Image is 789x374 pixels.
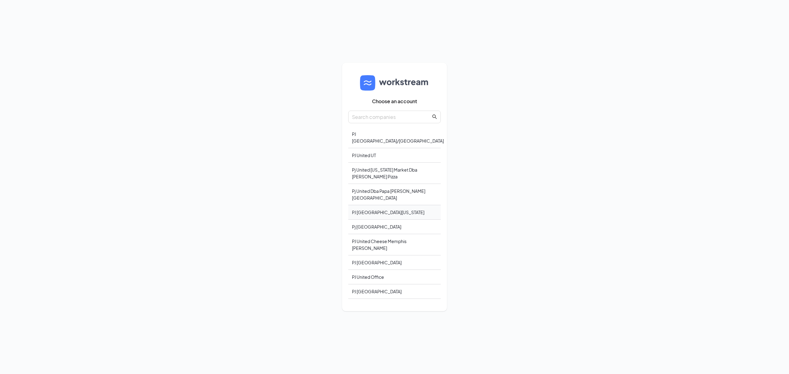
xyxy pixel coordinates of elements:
div: PJ United UT [348,148,441,163]
input: Search companies [352,113,431,121]
div: PJ [GEOGRAPHIC_DATA] [348,284,441,299]
div: PJ [GEOGRAPHIC_DATA] [348,255,441,270]
div: PJ United Office [348,270,441,284]
div: PJ United Cheese Memphis [PERSON_NAME] [348,234,441,255]
div: Pj [GEOGRAPHIC_DATA] [348,220,441,234]
img: logo [360,75,429,91]
span: Choose an account [372,98,417,104]
div: PJ [GEOGRAPHIC_DATA]/[GEOGRAPHIC_DATA] [348,127,441,148]
div: PJ [GEOGRAPHIC_DATA][US_STATE] [348,205,441,220]
div: Pj United [US_STATE] Market Dba [PERSON_NAME] Pizza [348,163,441,184]
span: search [432,114,437,119]
div: Pj United Dba Papa [PERSON_NAME][GEOGRAPHIC_DATA] [348,184,441,205]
